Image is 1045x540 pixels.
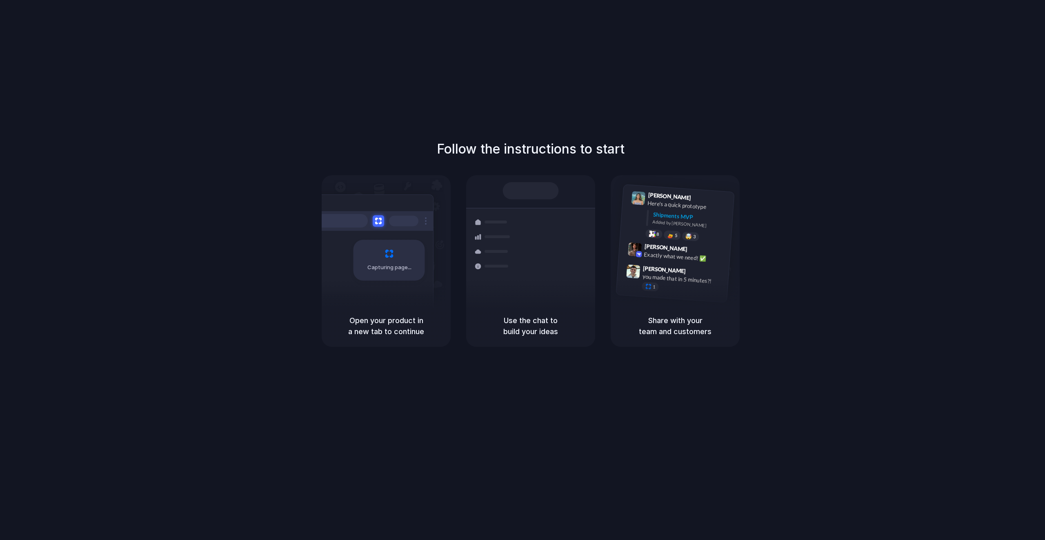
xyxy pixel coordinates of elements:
div: Shipments MVP [653,210,728,224]
span: [PERSON_NAME] [648,190,691,202]
div: Exactly what we need! ✅ [644,250,725,264]
div: Here's a quick prototype [647,199,729,213]
span: 9:42 AM [690,245,707,255]
div: Added by [PERSON_NAME] [652,219,727,230]
span: Capturing page [367,263,413,272]
span: 9:41 AM [694,194,710,204]
span: 3 [693,234,696,239]
h5: Use the chat to build your ideas [476,315,585,337]
span: 5 [675,233,678,238]
span: [PERSON_NAME] [643,263,686,275]
h5: Share with your team and customers [620,315,730,337]
div: you made that in 5 minutes?! [642,272,724,286]
span: [PERSON_NAME] [644,242,687,254]
span: 9:47 AM [688,268,705,277]
div: 🤯 [685,233,692,239]
h5: Open your product in a new tab to continue [331,315,441,337]
span: 1 [653,285,656,289]
h1: Follow the instructions to start [437,139,625,159]
span: 8 [656,232,659,236]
